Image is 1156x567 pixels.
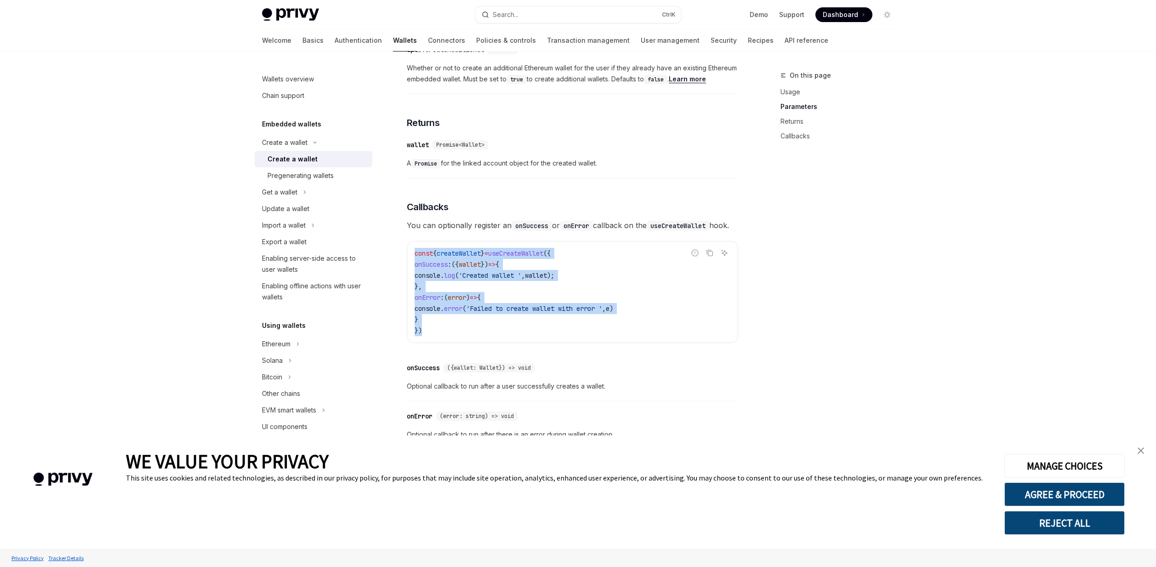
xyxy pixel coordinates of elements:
[1004,482,1125,506] button: AGREE & PROCEED
[641,29,700,52] a: User management
[547,271,554,280] span: );
[662,11,676,18] span: Ctrl K
[488,249,543,258] span: useCreateWallet
[484,249,488,258] span: =
[407,116,440,129] span: Returns
[669,75,706,83] a: Learn more
[302,29,324,52] a: Basics
[440,412,514,420] span: (error: string) => void
[255,167,372,184] a: Pregenerating wallets
[466,293,470,302] span: )
[407,140,429,149] div: wallet
[262,338,290,349] div: Ethereum
[126,449,329,473] span: WE VALUE YOUR PRIVACY
[255,200,372,217] a: Update a wallet
[255,369,372,385] button: Toggle Bitcoin section
[780,99,902,114] a: Parameters
[255,217,372,234] button: Toggle Import a wallet section
[262,8,319,21] img: light logo
[335,29,382,52] a: Authentication
[268,170,334,181] div: Pregenerating wallets
[440,271,444,280] span: .
[415,271,440,280] span: console
[602,304,606,313] span: ,
[255,435,372,452] a: Whitelabel
[459,260,481,269] span: wallet
[262,90,304,101] div: Chain support
[262,187,297,198] div: Get a wallet
[407,429,738,440] span: Optional callback to run after there is an error during wallet creation.
[262,137,308,148] div: Create a wallet
[9,550,46,566] a: Privacy Policy
[780,114,902,129] a: Returns
[1004,511,1125,535] button: REJECT ALL
[255,278,372,305] a: Enabling offline actions with user wallets
[262,388,300,399] div: Other chains
[711,29,737,52] a: Security
[748,29,774,52] a: Recipes
[444,304,462,313] span: error
[262,253,367,275] div: Enabling server-side access to user wallets
[447,364,531,372] span: ({wallet: Wallet}) => void
[46,550,86,566] a: Tracker Details
[255,184,372,200] button: Toggle Get a wallet section
[415,293,440,302] span: onError
[780,85,902,99] a: Usage
[785,29,828,52] a: API reference
[262,421,308,432] div: UI components
[262,372,282,383] div: Bitcoin
[407,412,433,421] div: onError
[1138,447,1144,454] img: close banner
[689,247,701,259] button: Report incorrect code
[543,249,551,258] span: ({
[466,304,602,313] span: 'Failed to create wallet with error '
[407,363,440,372] div: onSuccess
[407,200,449,213] span: Callbacks
[255,352,372,369] button: Toggle Solana section
[255,234,372,250] a: Export a wallet
[262,119,321,130] h5: Embedded wallets
[415,304,440,313] span: console
[606,304,609,313] span: e
[451,260,459,269] span: ({
[644,75,667,84] code: false
[255,402,372,418] button: Toggle EVM smart wallets section
[440,304,444,313] span: .
[393,29,417,52] a: Wallets
[415,326,422,335] span: })
[1004,454,1125,478] button: MANAGE CHOICES
[507,75,527,84] code: true
[525,271,547,280] span: wallet
[255,71,372,87] a: Wallets overview
[512,221,552,231] code: onSuccess
[790,70,831,81] span: On this page
[262,281,367,303] div: Enabling offline actions with user wallets
[462,304,466,313] span: (
[262,405,316,416] div: EVM smart wallets
[262,320,306,331] h5: Using wallets
[476,29,536,52] a: Policies & controls
[704,247,716,259] button: Copy the contents from the code block
[411,159,441,168] code: Promise
[262,236,307,247] div: Export a wallet
[436,141,484,149] span: Promise<Wallet>
[779,10,804,19] a: Support
[407,63,738,85] span: Whether or not to create an additional Ethereum wallet for the user if they already have an exist...
[437,249,481,258] span: createWallet
[475,6,681,23] button: Open search
[750,10,768,19] a: Demo
[815,7,872,22] a: Dashboard
[470,293,477,302] span: =>
[255,250,372,278] a: Enabling server-side access to user wallets
[262,74,314,85] div: Wallets overview
[262,29,291,52] a: Welcome
[609,304,613,313] span: )
[444,293,448,302] span: (
[481,260,488,269] span: })
[262,220,306,231] div: Import a wallet
[255,151,372,167] a: Create a wallet
[448,260,451,269] span: :
[407,381,738,392] span: Optional callback to run after a user successfully creates a wallet.
[488,260,495,269] span: =>
[495,260,499,269] span: {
